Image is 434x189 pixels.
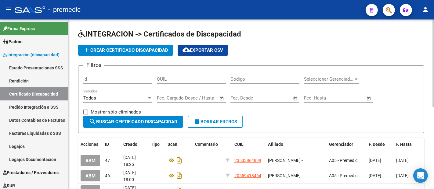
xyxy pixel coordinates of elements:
h3: Filtros [83,61,104,69]
span: Exportar CSV [183,47,223,53]
datatable-header-cell: Comentario [193,138,223,151]
span: 46 [105,173,110,178]
datatable-header-cell: ID [103,138,121,151]
span: Mostrar sólo eliminados [91,108,141,116]
span: [DATE] 18:25 [123,155,136,167]
span: ID [105,142,109,147]
input: Start date [230,95,250,101]
span: [DATE] 18:00 [123,170,136,182]
mat-icon: add [83,46,90,54]
button: Open calendar [366,95,373,102]
input: End date [256,95,285,101]
button: Crear Certificado Discapacidad [78,45,173,56]
span: 47 [105,158,110,163]
i: Descargar documento [175,156,183,165]
input: End date [182,95,212,101]
span: Borrar Filtros [193,119,237,124]
span: F. Hasta [396,142,412,147]
mat-icon: search [89,118,96,125]
button: Buscar Certificado Discapacidad [83,116,183,128]
datatable-header-cell: F. Desde [366,138,394,151]
datatable-header-cell: Creado [121,138,148,151]
span: [PERSON_NAME] - [268,158,303,163]
datatable-header-cell: Tipo [148,138,165,151]
span: Integración (discapacidad) [3,51,60,58]
span: Tipo [151,142,160,147]
button: Open calendar [292,95,299,102]
span: Afiliado [268,142,283,147]
i: Descargar documento [175,171,183,180]
span: Seleccionar Gerenciador [304,76,353,82]
span: Creado [123,142,137,147]
button: Open calendar [219,95,226,102]
input: Start date [157,95,177,101]
div: Open Intercom Messenger [413,168,428,183]
span: Padrón [3,38,23,45]
span: ABM [85,158,96,163]
datatable-header-cell: CUIL [232,138,266,151]
span: Scan [168,142,177,147]
button: Exportar CSV [178,45,228,56]
span: [DATE] [369,173,381,178]
span: 20559418464 [234,173,261,178]
span: Crear Certificado Discapacidad [83,47,168,53]
span: INTEGRACION -> Certificados de Discapacidad [78,30,241,38]
span: Gerenciador [329,142,353,147]
span: A05 - Premedic [329,173,357,178]
span: - premedic [48,3,81,16]
span: [PERSON_NAME] [268,173,301,178]
span: F. Desde [369,142,385,147]
span: Comentario [195,142,218,147]
datatable-header-cell: Afiliado [266,138,327,151]
mat-icon: menu [5,6,12,13]
datatable-header-cell: F. Hasta [394,138,421,151]
button: ABM [81,170,100,181]
span: Acciones [81,142,98,147]
input: Start date [304,95,324,101]
button: Borrar Filtros [188,116,243,128]
span: A05 - Premedic [329,158,357,163]
span: [DATE] [396,158,409,163]
button: ABM [81,155,100,166]
datatable-header-cell: Acciones [78,138,103,151]
span: SUR [3,182,15,189]
span: Firma Express [3,25,35,32]
span: Prestadores / Proveedores [3,169,59,176]
datatable-header-cell: Scan [165,138,193,151]
span: Todos [83,95,96,101]
mat-icon: delete [193,118,201,125]
span: 23533864899 [234,158,261,163]
span: Buscar Certificado Discapacidad [89,119,177,124]
input: End date [329,95,359,101]
span: CUIL [234,142,244,147]
mat-icon: cloud_download [183,46,190,54]
datatable-header-cell: Gerenciador [327,138,366,151]
span: [DATE] [369,158,381,163]
span: [DATE] [396,173,409,178]
span: ABM [85,173,96,179]
mat-icon: person [422,6,429,13]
